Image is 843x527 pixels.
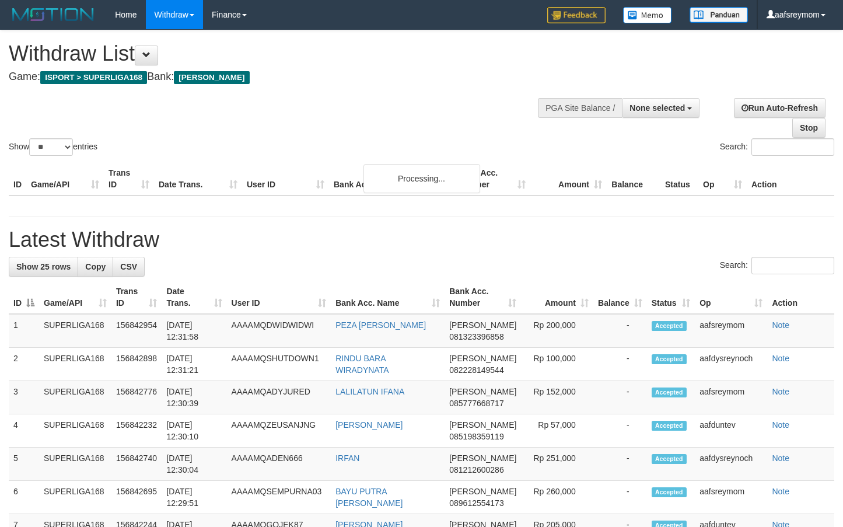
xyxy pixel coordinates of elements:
a: Note [772,420,789,430]
span: Accepted [652,354,687,364]
span: [PERSON_NAME] [449,453,516,463]
input: Search: [751,257,834,274]
td: 156842232 [111,414,162,448]
td: AAAAMQDWIDWIDWI [227,314,331,348]
td: 156842954 [111,314,162,348]
span: [PERSON_NAME] [174,71,249,84]
input: Search: [751,138,834,156]
td: SUPERLIGA168 [39,314,111,348]
td: 156842776 [111,381,162,414]
label: Search: [720,257,834,274]
td: - [593,448,647,481]
span: Copy [85,262,106,271]
td: [DATE] 12:29:51 [162,481,226,514]
td: aafsreymom [695,481,767,514]
span: [PERSON_NAME] [449,354,516,363]
a: Run Auto-Refresh [734,98,825,118]
th: Amount: activate to sort column ascending [521,281,593,314]
td: Rp 200,000 [521,314,593,348]
td: - [593,381,647,414]
span: ISPORT > SUPERLIGA168 [40,71,147,84]
label: Show entries [9,138,97,156]
img: Button%20Memo.svg [623,7,672,23]
td: 2 [9,348,39,381]
select: Showentries [29,138,73,156]
img: panduan.png [690,7,748,23]
span: Copy 081212600286 to clipboard [449,465,503,474]
th: Op: activate to sort column ascending [695,281,767,314]
td: - [593,414,647,448]
label: Search: [720,138,834,156]
td: aafsreymom [695,381,767,414]
td: [DATE] 12:31:58 [162,314,226,348]
a: CSV [113,257,145,277]
a: Note [772,487,789,496]
td: AAAAMQADYJURED [227,381,331,414]
th: Status: activate to sort column ascending [647,281,695,314]
td: [DATE] 12:31:21 [162,348,226,381]
span: Accepted [652,421,687,431]
span: Accepted [652,388,687,397]
th: Date Trans. [154,162,242,196]
td: 1 [9,314,39,348]
td: [DATE] 12:30:39 [162,381,226,414]
td: 3 [9,381,39,414]
td: aafduntev [695,414,767,448]
td: [DATE] 12:30:10 [162,414,226,448]
td: SUPERLIGA168 [39,381,111,414]
th: Game/API: activate to sort column ascending [39,281,111,314]
h4: Game: Bank: [9,71,550,83]
a: Note [772,354,789,363]
td: AAAAMQSEMPURNA03 [227,481,331,514]
a: BAYU PUTRA [PERSON_NAME] [335,487,403,508]
th: Date Trans.: activate to sort column ascending [162,281,226,314]
td: SUPERLIGA168 [39,448,111,481]
td: Rp 251,000 [521,448,593,481]
div: Processing... [363,164,480,193]
td: 6 [9,481,39,514]
th: User ID: activate to sort column ascending [227,281,331,314]
td: Rp 152,000 [521,381,593,414]
th: Trans ID: activate to sort column ascending [111,281,162,314]
a: IRFAN [335,453,359,463]
td: - [593,348,647,381]
th: Op [698,162,747,196]
td: SUPERLIGA168 [39,481,111,514]
th: Trans ID [104,162,154,196]
td: 156842740 [111,448,162,481]
th: Bank Acc. Number [454,162,530,196]
td: aafdysreynoch [695,348,767,381]
h1: Latest Withdraw [9,228,834,252]
th: Bank Acc. Name [329,162,454,196]
td: aafsreymom [695,314,767,348]
a: Note [772,453,789,463]
span: [PERSON_NAME] [449,387,516,396]
span: Copy 081323396858 to clipboard [449,332,503,341]
span: Show 25 rows [16,262,71,271]
span: [PERSON_NAME] [449,320,516,330]
a: Show 25 rows [9,257,78,277]
td: AAAAMQADEN666 [227,448,331,481]
a: [PERSON_NAME] [335,420,403,430]
th: Action [747,162,834,196]
button: None selected [622,98,699,118]
th: Balance [607,162,660,196]
td: [DATE] 12:30:04 [162,448,226,481]
th: Balance: activate to sort column ascending [593,281,647,314]
th: Bank Acc. Name: activate to sort column ascending [331,281,445,314]
th: User ID [242,162,329,196]
span: [PERSON_NAME] [449,420,516,430]
span: Copy 089612554173 to clipboard [449,498,503,508]
th: Status [660,162,698,196]
a: Note [772,387,789,396]
span: Accepted [652,454,687,464]
span: Copy 082228149544 to clipboard [449,365,503,375]
th: Game/API [26,162,104,196]
img: MOTION_logo.png [9,6,97,23]
span: [PERSON_NAME] [449,487,516,496]
span: Accepted [652,487,687,497]
td: 156842898 [111,348,162,381]
td: Rp 260,000 [521,481,593,514]
img: Feedback.jpg [547,7,606,23]
span: None selected [629,103,685,113]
